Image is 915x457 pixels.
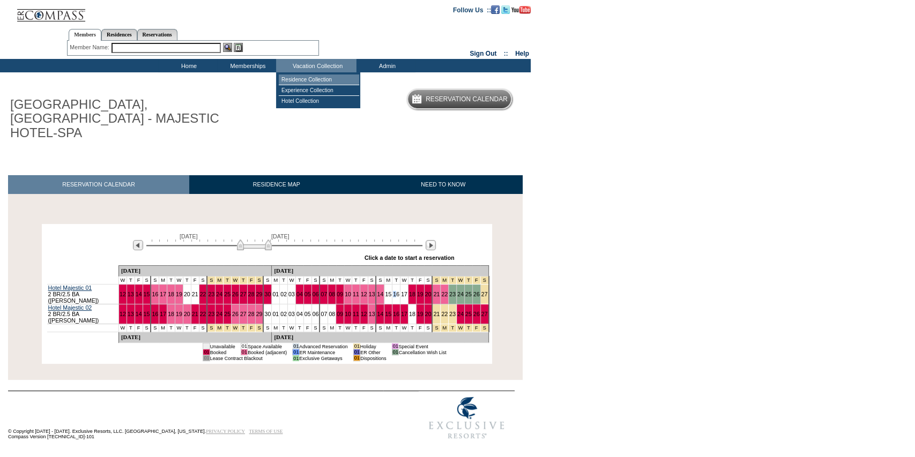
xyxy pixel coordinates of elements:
td: 2 BR/2.5 BA ([PERSON_NAME]) [47,304,119,324]
a: 19 [417,311,423,317]
a: 26 [232,311,239,317]
td: Thanksgiving [224,276,232,284]
td: 01 [392,349,398,355]
td: T [167,324,175,332]
td: T [183,276,191,284]
td: 01 [353,355,360,361]
td: F [303,324,311,332]
td: 01 [241,343,247,349]
td: S [263,324,271,332]
td: T [408,324,416,332]
td: T [127,324,135,332]
a: 27 [481,311,488,317]
img: Previous [133,240,143,250]
td: M [384,324,392,332]
td: ER Other [360,349,386,355]
td: Christmas [457,276,465,284]
a: 18 [168,311,174,317]
a: 14 [136,291,142,297]
div: Click a date to start a reservation [364,254,455,261]
td: T [295,324,303,332]
a: 16 [152,291,158,297]
td: 22 [441,304,449,324]
td: W [288,276,296,284]
td: W [344,276,352,284]
img: Exclusive Resorts [419,391,515,445]
td: Thanksgiving [215,324,224,332]
a: 17 [401,311,407,317]
a: 19 [176,311,182,317]
td: S [151,276,159,284]
td: 01 [241,349,247,355]
a: 30 [264,291,271,297]
a: 10 [345,311,351,317]
td: Vacation Collection [276,59,356,72]
a: 12 [361,311,367,317]
a: 26 [473,311,480,317]
td: 01 [203,355,210,361]
a: 06 [313,291,319,297]
td: [DATE] [272,332,489,343]
td: M [272,276,280,284]
a: 15 [144,291,150,297]
span: [DATE] [180,233,198,239]
a: 23 [449,291,456,297]
a: 16 [393,311,399,317]
td: 01 [272,284,280,304]
td: 01 [353,343,360,349]
td: 03 [288,304,296,324]
td: Lease Contract Blackout [210,355,287,361]
img: Follow us on Twitter [501,5,510,14]
td: F [416,324,424,332]
td: Thanksgiving [224,324,232,332]
a: 25 [465,291,472,297]
h1: [GEOGRAPHIC_DATA], [GEOGRAPHIC_DATA] - MAJESTIC HOTEL-SPA [8,95,248,142]
a: 09 [337,311,343,317]
a: 22 [200,291,206,297]
td: Thanksgiving [215,276,224,284]
td: Unavailable [210,343,235,349]
td: ER Maintenance [299,349,348,355]
td: T [408,276,416,284]
td: Experience Collection [279,85,359,96]
a: 11 [353,291,359,297]
td: Residence Collection [279,74,359,85]
td: Christmas [472,276,480,284]
td: Hotel Collection [279,96,359,106]
a: NEED TO KNOW [363,175,523,194]
td: 16 [392,284,400,304]
a: 18 [168,291,174,297]
td: F [416,276,424,284]
a: 26 [473,291,480,297]
a: 08 [329,291,335,297]
td: W [118,324,127,332]
a: 20 [425,291,432,297]
td: Home [158,59,217,72]
a: Members [69,29,101,41]
img: Next [426,240,436,250]
td: 05 [303,304,311,324]
a: 25 [465,311,472,317]
td: Admin [356,59,415,72]
td: 06 [311,304,319,324]
td: Christmas [449,276,457,284]
a: 17 [160,291,166,297]
td: S [376,324,384,332]
a: 12 [120,291,126,297]
a: 13 [369,291,375,297]
td: 03 [288,284,296,304]
td: 2 BR/2.5 BA ([PERSON_NAME]) [47,284,119,304]
td: F [135,324,143,332]
img: Reservations [234,43,243,52]
a: 13 [128,311,134,317]
td: S [376,276,384,284]
td: S [199,324,207,332]
td: 30 [263,304,271,324]
a: 14 [377,291,383,297]
td: 21 [432,304,440,324]
a: 10 [345,291,351,297]
td: M [159,324,167,332]
a: 23 [208,311,214,317]
td: Holiday [360,343,386,349]
a: 15 [144,311,150,317]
